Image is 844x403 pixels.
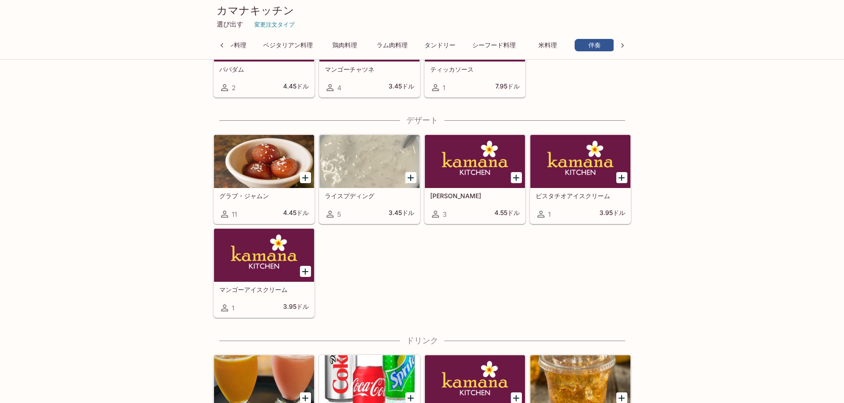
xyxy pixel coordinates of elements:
[214,228,315,318] a: マンゴーアイスクリーム13.95ドル
[430,65,474,73] font: ティッカソース
[232,304,234,312] font: 1
[325,65,374,73] font: マンゴーチャツネ
[217,20,243,28] font: 選び出す
[337,84,342,92] font: 4
[536,192,610,200] font: ピスタチオアイスクリーム
[588,42,601,49] font: 伴奏
[548,210,551,219] font: 1
[406,336,438,345] font: ドリンク
[332,42,357,49] font: 鶏肉料理
[283,303,309,310] font: 3.95ドル
[424,42,455,49] font: タンドリー
[217,4,294,17] font: カマナキッチン
[424,134,525,224] a: [PERSON_NAME]34.55ドル
[538,42,557,49] font: 米料理
[214,8,314,61] div: パパダム
[495,82,520,90] font: 7.95ドル
[389,82,414,90] font: 3.45ドル
[219,286,288,293] font: マンゴーアイスクリーム
[494,209,520,216] font: 4.55ドル
[389,209,414,216] font: 3.45ドル
[232,210,237,219] font: 11
[430,192,481,200] font: [PERSON_NAME]
[232,84,236,92] font: 2
[337,210,341,219] font: 5
[283,82,309,90] font: 4.45ドル
[263,42,313,49] font: ベジタリアン料理
[530,134,631,224] a: ピスタチオアイスクリーム13.95ドル
[530,135,630,188] div: ピスタチオアイスクリーム
[472,42,516,49] font: シーフード料理
[254,21,295,28] font: 変更注文タイプ
[616,172,627,183] button: ピスタチオアイスクリームを加える
[214,229,314,282] div: マンゴーアイスクリーム
[325,192,374,200] font: ライスプディング
[319,135,420,188] div: ライスプディング
[219,192,269,200] font: グラブ・ジャムン
[300,266,311,277] button: マンゴーアイスクリームを加える
[406,115,438,125] font: デザート
[425,8,525,61] div: ティッカソース
[214,134,315,224] a: グラブ・ジャムン114.45ドル
[319,8,420,61] div: マンゴーチャツネ
[443,84,445,92] font: 1
[250,17,299,31] button: 変更注文タイプ
[511,172,522,183] button: ガジャルハルワを追加
[377,42,408,49] font: ラム肉料理
[219,65,244,73] font: パパダム
[319,134,420,224] a: ライスプディング53.45ドル
[425,135,525,188] div: ガジャル・ハルワ
[300,172,311,183] button: グラブジャムンを加える
[443,210,447,219] font: 3
[283,209,309,216] font: 4.45ドル
[599,209,625,216] font: 3.95ドル
[214,135,314,188] div: グラブ・ジャムン
[405,172,416,183] button: ライスプディングを加える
